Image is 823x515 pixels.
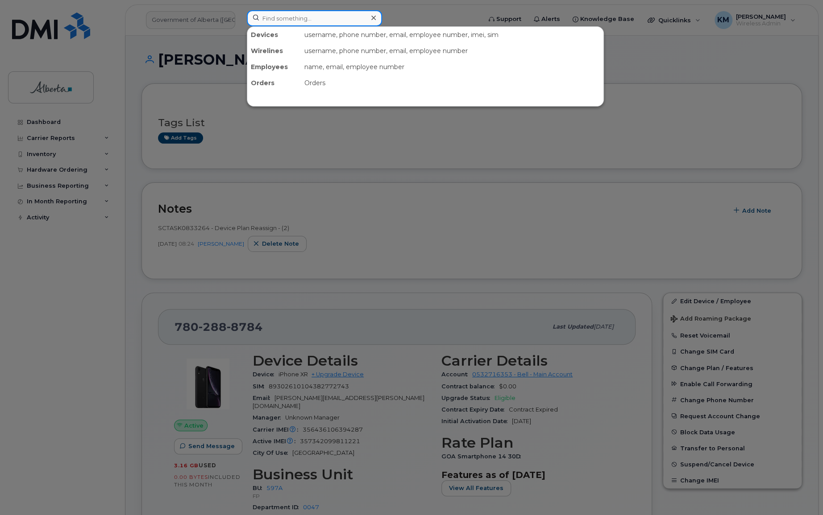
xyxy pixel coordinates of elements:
div: Orders [301,75,603,91]
div: Wirelines [247,43,301,59]
div: name, email, employee number [301,59,603,75]
div: Orders [247,75,301,91]
div: username, phone number, email, employee number [301,43,603,59]
div: Devices [247,27,301,43]
div: username, phone number, email, employee number, imei, sim [301,27,603,43]
div: Employees [247,59,301,75]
